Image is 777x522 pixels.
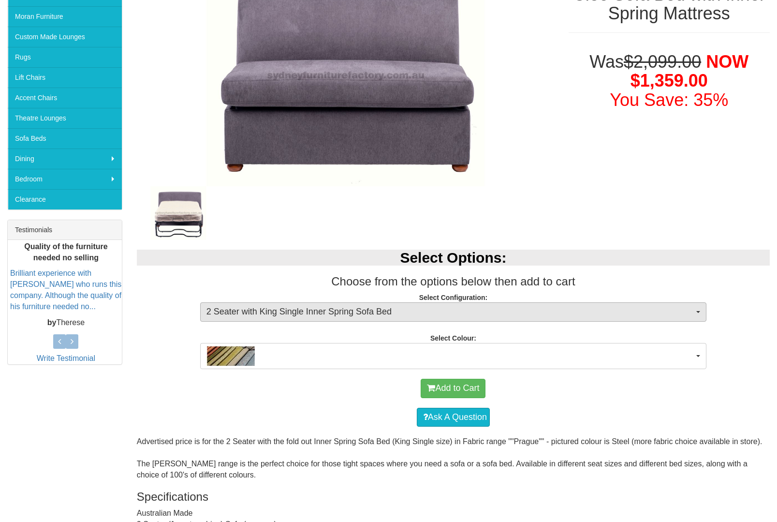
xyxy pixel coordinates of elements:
[8,189,122,209] a: Clearance
[200,302,706,322] button: 2 Seater with King Single Inner Spring Sofa Bed
[137,275,770,288] h3: Choose from the options below then add to cart
[624,52,701,72] del: $2,099.00
[400,250,506,266] b: Select Options:
[610,90,728,110] font: You Save: 35%
[8,108,122,128] a: Theatre Lounges
[417,408,490,427] a: Ask A Question
[8,27,122,47] a: Custom Made Lounges
[419,294,488,301] strong: Select Configuration:
[8,67,122,88] a: Lift Chairs
[8,88,122,108] a: Accent Chairs
[8,149,122,169] a: Dining
[630,52,748,91] span: NOW $1,359.00
[569,52,770,110] h1: Was
[206,306,694,318] span: 2 Seater with King Single Inner Spring Sofa Bed
[10,269,121,311] a: Brilliant experience with [PERSON_NAME] who runs this company. Although the quality of his furnit...
[8,6,122,27] a: Moran Furniture
[8,128,122,149] a: Sofa Beds
[47,318,57,327] b: by
[137,491,770,503] h3: Specifications
[421,379,485,398] button: Add to Cart
[8,169,122,189] a: Bedroom
[10,317,122,328] p: Therese
[8,220,122,240] div: Testimonials
[430,334,476,342] strong: Select Colour:
[8,47,122,67] a: Rugs
[37,354,95,362] a: Write Testimonial
[24,242,107,262] b: Quality of the furniture needed no selling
